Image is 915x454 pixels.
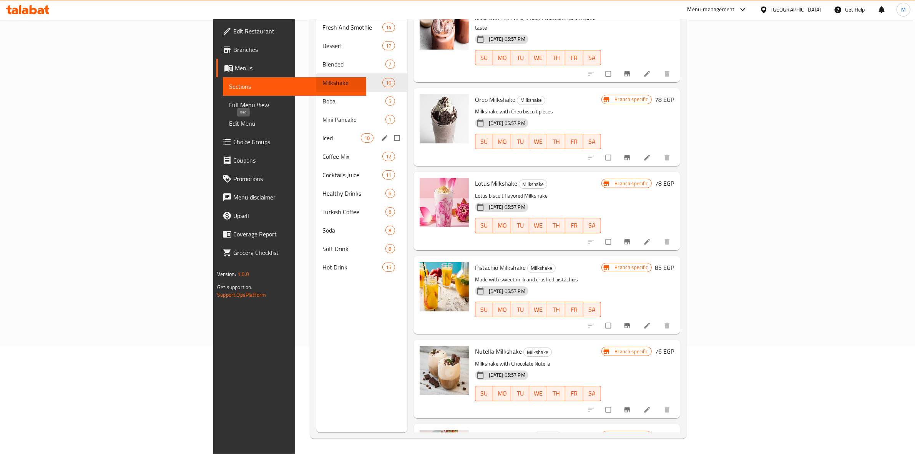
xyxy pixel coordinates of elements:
span: SA [586,136,598,147]
span: SU [478,304,490,315]
button: MO [493,302,511,317]
div: items [382,263,395,272]
p: Lotus biscuit flavored Milkshake [475,191,601,201]
div: Healthy Drinks [322,189,385,198]
a: Coverage Report [216,225,366,243]
div: items [382,152,395,161]
button: SU [475,50,493,65]
span: Cocktails Juice [322,170,382,180]
span: 8 [386,245,395,253]
span: Strawberry Milkshake [475,430,532,441]
span: TU [514,304,526,315]
span: 6 [386,190,395,197]
div: items [385,207,395,216]
span: Branch specific [612,348,651,355]
h6: 76 EGP [655,346,674,357]
a: Upsell [216,206,366,225]
div: items [385,115,395,124]
span: FR [568,220,580,231]
span: Nutella Milkshake [475,346,522,357]
div: Coffee Mix12 [316,147,407,166]
span: Branch specific [612,264,651,271]
span: 11 [383,171,394,179]
span: Milkshake [517,96,545,105]
span: Dessert [322,41,382,50]
span: 10 [361,135,373,142]
a: Menus [216,59,366,77]
span: Branch specific [612,180,651,187]
div: Boba5 [316,92,407,110]
div: items [382,23,395,32]
span: Select to update [601,318,617,333]
span: WE [532,220,544,231]
div: items [385,189,395,198]
span: [DATE] 05:57 PM [486,288,528,295]
span: Coverage Report [233,229,360,239]
span: 17 [383,42,394,50]
h6: 72 EGP [655,430,674,441]
div: items [385,244,395,253]
span: WE [532,136,544,147]
a: Edit Restaurant [216,22,366,40]
span: Select to update [601,234,617,249]
span: Grocery Checklist [233,248,360,257]
span: Select to update [601,402,617,417]
span: [DATE] 05:57 PM [486,35,528,43]
h6: 85 EGP [655,262,674,273]
div: Milkshake [517,96,545,105]
span: Blended [322,60,385,69]
span: Oreo Milkshake [475,94,515,105]
span: Branches [233,45,360,54]
span: Sections [229,82,360,91]
span: 10 [383,79,394,86]
a: Edit menu item [643,238,653,246]
span: TH [550,388,562,399]
span: TH [550,304,562,315]
div: Iced10edit [316,129,407,147]
img: Oreo Milkshake [420,94,469,143]
div: Healthy Drinks6 [316,184,407,203]
a: Edit Menu [223,114,366,133]
button: delete [659,401,677,418]
button: MO [493,50,511,65]
span: Soda [322,226,385,235]
span: SU [478,52,490,63]
button: TH [547,50,565,65]
span: [DATE] 05:57 PM [486,120,528,127]
div: Hot Drink15 [316,258,407,276]
button: WE [529,386,547,401]
span: Hot Drink [322,263,382,272]
a: Edit menu item [643,406,653,414]
nav: Menu sections [316,15,407,279]
div: Dessert17 [316,37,407,55]
div: items [382,41,395,50]
span: TH [550,136,562,147]
button: SU [475,134,493,149]
span: SU [478,136,490,147]
button: FR [565,386,583,401]
div: Turkish Coffee6 [316,203,407,221]
p: Milkshake with Chocolate Nutella [475,359,601,369]
span: [DATE] 05:57 PM [486,203,528,211]
button: FR [565,218,583,233]
button: edit [380,133,391,143]
button: Branch-specific-item [619,233,637,250]
button: TU [511,386,529,401]
button: FR [565,50,583,65]
div: Milkshake [534,432,562,441]
button: MO [493,218,511,233]
a: Sections [223,77,366,96]
button: SU [475,386,493,401]
span: Edit Restaurant [233,27,360,36]
span: Branch specific [612,432,651,439]
span: 1 [386,116,395,123]
button: TH [547,302,565,317]
span: 8 [386,227,395,234]
img: Chocolate Milkshake [420,0,469,50]
div: Turkish Coffee [322,207,385,216]
span: TU [514,52,526,63]
div: Menu-management [687,5,735,14]
button: TU [511,302,529,317]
